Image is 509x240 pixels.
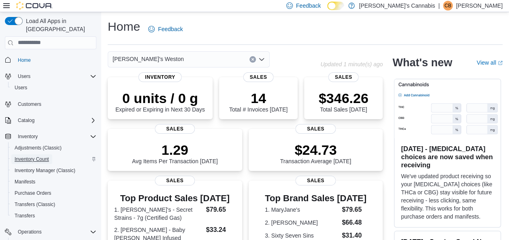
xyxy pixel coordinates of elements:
a: View allExternal link [477,59,503,66]
button: Inventory [15,132,41,141]
span: Manifests [11,177,96,187]
button: Catalog [2,115,100,126]
button: Users [2,71,100,82]
span: Transfers (Classic) [11,200,96,209]
h2: What's new [392,56,452,69]
span: Users [15,72,96,81]
p: Updated 1 minute(s) ago [320,61,383,67]
img: Cova [16,2,53,10]
span: Inventory [18,133,38,140]
button: Inventory Count [8,154,100,165]
span: Load All Apps in [GEOGRAPHIC_DATA] [23,17,96,33]
dt: 3. Sixty Seven Sins [265,232,339,240]
button: Users [15,72,34,81]
span: Sales [296,176,336,185]
a: Home [15,55,34,65]
h1: Home [108,19,140,35]
span: Home [18,57,31,63]
span: Customers [15,99,96,109]
dd: $79.65 [206,205,236,215]
a: Manifests [11,177,38,187]
button: Transfers (Classic) [8,199,100,210]
span: Home [15,55,96,65]
a: Users [11,83,30,93]
a: Transfers (Classic) [11,200,58,209]
span: Inventory Count [15,156,49,162]
a: Feedback [145,21,186,37]
button: Adjustments (Classic) [8,142,100,154]
button: Inventory [2,131,100,142]
h3: Top Brand Sales [DATE] [265,194,366,203]
a: Inventory Manager (Classic) [11,166,79,175]
span: Inventory Manager (Classic) [11,166,96,175]
span: Purchase Orders [11,188,96,198]
span: Catalog [15,116,96,125]
button: Users [8,82,100,93]
span: Operations [18,229,42,235]
button: Inventory Manager (Classic) [8,165,100,176]
span: [PERSON_NAME]'s Weston [113,54,184,64]
dt: 1. MaryJane's [265,206,339,214]
span: Purchase Orders [15,190,51,196]
a: Adjustments (Classic) [11,143,65,153]
p: 1.29 [132,142,218,158]
button: Customers [2,98,100,110]
span: Users [18,73,30,80]
span: Users [11,83,96,93]
p: [PERSON_NAME]'s Cannabis [359,1,435,11]
dd: $33.24 [206,225,236,235]
span: Feedback [158,25,183,33]
button: Operations [15,227,45,237]
span: Inventory [15,132,96,141]
span: Customers [18,101,41,107]
p: $346.26 [319,90,368,106]
div: Transaction Average [DATE] [280,142,351,164]
span: Inventory Manager (Classic) [15,167,75,174]
a: Transfers [11,211,38,221]
span: Transfers [11,211,96,221]
dt: 2. [PERSON_NAME] [265,219,339,227]
a: Purchase Orders [11,188,55,198]
p: 0 units / 0 g [115,90,205,106]
a: Inventory Count [11,154,52,164]
button: Home [2,54,100,66]
button: Transfers [8,210,100,221]
button: Catalog [15,116,38,125]
button: Clear input [249,56,256,63]
div: Expired or Expiring in Next 30 Days [115,90,205,113]
span: Manifests [15,179,35,185]
h3: [DATE] - [MEDICAL_DATA] choices are now saved when receiving [401,145,494,169]
span: Adjustments (Classic) [15,145,62,151]
div: Total # Invoices [DATE] [229,90,288,113]
p: | [438,1,440,11]
span: Users [15,84,27,91]
p: $24.73 [280,142,351,158]
button: Purchase Orders [8,187,100,199]
span: Inventory [138,72,182,82]
span: Sales [328,72,359,82]
button: Manifests [8,176,100,187]
span: Transfers [15,213,35,219]
p: 14 [229,90,288,106]
dt: 1. [PERSON_NAME]'s - Secret Strains - 7g (Certified Gas) [114,206,203,222]
h3: Top Product Sales [DATE] [114,194,236,203]
div: Avg Items Per Transaction [DATE] [132,142,218,164]
span: Operations [15,227,96,237]
div: Total Sales [DATE] [319,90,368,113]
svg: External link [498,61,503,65]
span: Sales [296,124,336,134]
span: Adjustments (Classic) [11,143,96,153]
p: We've updated product receiving so your [MEDICAL_DATA] choices (like THCa or CBG) stay visible fo... [401,172,494,221]
button: Operations [2,226,100,238]
dd: $79.65 [342,205,366,215]
p: [PERSON_NAME] [456,1,503,11]
span: Transfers (Classic) [15,201,55,208]
div: Cyrena Brathwaite [443,1,453,11]
dd: $66.48 [342,218,366,227]
span: Inventory Count [11,154,96,164]
span: Feedback [296,2,321,10]
span: Sales [155,176,195,185]
input: Dark Mode [327,2,344,10]
span: CB [445,1,451,11]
